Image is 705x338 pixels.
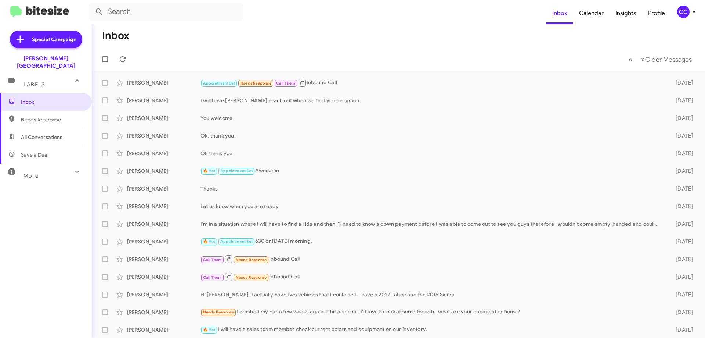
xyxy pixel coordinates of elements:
div: [PERSON_NAME] [127,167,200,175]
div: [PERSON_NAME] [127,114,200,122]
span: 🔥 Hot [203,168,216,173]
div: [DATE] [664,309,699,316]
div: [PERSON_NAME] [127,238,200,245]
span: Needs Response [203,310,234,314]
a: Special Campaign [10,31,82,48]
div: [DATE] [664,79,699,86]
span: Call Them [203,275,222,280]
div: [DATE] [664,203,699,210]
span: Special Campaign [32,36,76,43]
div: [PERSON_NAME] [127,220,200,228]
div: [PERSON_NAME] [127,291,200,298]
div: Hi [PERSON_NAME], I actually have two vehicles that I could sell. I have a 2017 Tahoe and the 201... [200,291,664,298]
div: [DATE] [664,167,699,175]
span: Call Them [276,81,295,86]
div: Awesome [200,167,664,175]
span: Older Messages [645,56,692,64]
div: Let us know when you are ready [200,203,664,210]
span: Appointment Set [220,239,253,244]
div: [DATE] [664,326,699,334]
div: [DATE] [664,291,699,298]
span: Call Them [203,257,222,262]
div: I crashed my car a few weeks ago in a hit and run.. I'd love to look at some though.. what are yo... [200,308,664,316]
input: Search [89,3,243,21]
div: Ok, thank you. [200,132,664,139]
span: Needs Response [236,257,267,262]
div: [DATE] [664,150,699,157]
div: [PERSON_NAME] [127,185,200,192]
div: [PERSON_NAME] [127,309,200,316]
span: » [641,55,645,64]
div: [DATE] [664,256,699,263]
a: Inbox [546,3,573,24]
span: 🔥 Hot [203,327,216,332]
button: Previous [624,52,637,67]
div: [PERSON_NAME] [127,326,200,334]
div: I'm in a situation where I will have to find a ride and then I'll need to know a down payment bef... [200,220,664,228]
div: [DATE] [664,132,699,139]
div: Inbound Call [200,272,664,281]
div: [PERSON_NAME] [127,273,200,281]
div: CC [677,6,690,18]
div: You welcome [200,114,664,122]
span: More [23,172,39,179]
div: [PERSON_NAME] [127,150,200,157]
span: « [629,55,633,64]
span: Needs Response [236,275,267,280]
div: [DATE] [664,238,699,245]
div: I will have [PERSON_NAME] reach out when we find you an option [200,97,664,104]
div: Inbound Call [200,255,664,264]
span: Needs Response [240,81,271,86]
button: Next [637,52,696,67]
div: I will have a sales team member check current colors and equipment on our inventory. [200,325,664,334]
div: [PERSON_NAME] [127,97,200,104]
a: Insights [610,3,642,24]
div: [PERSON_NAME] [127,256,200,263]
div: [DATE] [664,185,699,192]
div: Inbound Call [200,78,664,87]
span: All Conversations [21,134,62,141]
span: 🔥 Hot [203,239,216,244]
span: Needs Response [21,116,83,123]
div: [PERSON_NAME] [127,132,200,139]
a: Calendar [573,3,610,24]
span: Save a Deal [21,151,48,159]
div: [DATE] [664,97,699,104]
button: CC [671,6,697,18]
div: Thanks [200,185,664,192]
span: Appointment Set [220,168,253,173]
div: [PERSON_NAME] [127,203,200,210]
div: 630 or [DATE] morning. [200,237,664,246]
div: [DATE] [664,220,699,228]
div: [DATE] [664,114,699,122]
div: [DATE] [664,273,699,281]
h1: Inbox [102,30,129,42]
div: [PERSON_NAME] [127,79,200,86]
span: Inbox [21,98,83,106]
span: Labels [23,81,45,88]
div: Ok thank you [200,150,664,157]
nav: Page navigation example [625,52,696,67]
span: Appointment Set [203,81,235,86]
a: Profile [642,3,671,24]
